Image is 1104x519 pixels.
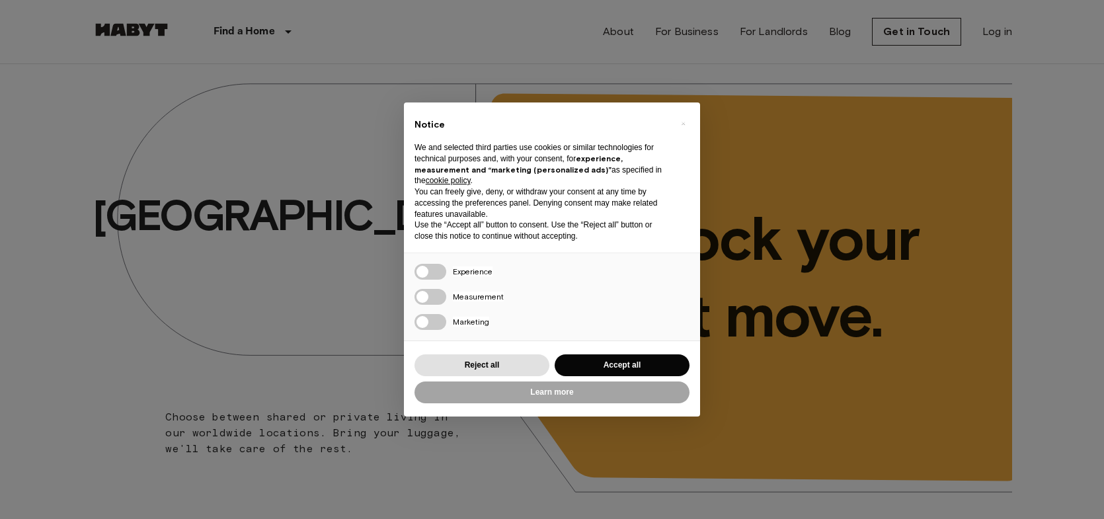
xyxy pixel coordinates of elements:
h2: Notice [414,118,668,132]
button: Reject all [414,354,549,376]
span: × [681,116,686,132]
button: Close this notice [672,113,693,134]
p: Use the “Accept all” button to consent. Use the “Reject all” button or close this notice to conti... [414,220,668,242]
span: Measurement [453,292,504,301]
p: We and selected third parties use cookies or similar technologies for technical purposes and, wit... [414,142,668,186]
strong: experience, measurement and “marketing (personalized ads)” [414,153,623,175]
a: cookie policy [426,176,471,185]
span: Marketing [453,317,489,327]
p: You can freely give, deny, or withdraw your consent at any time by accessing the preferences pane... [414,186,668,220]
button: Accept all [555,354,690,376]
span: Experience [453,266,493,276]
button: Learn more [414,381,690,403]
